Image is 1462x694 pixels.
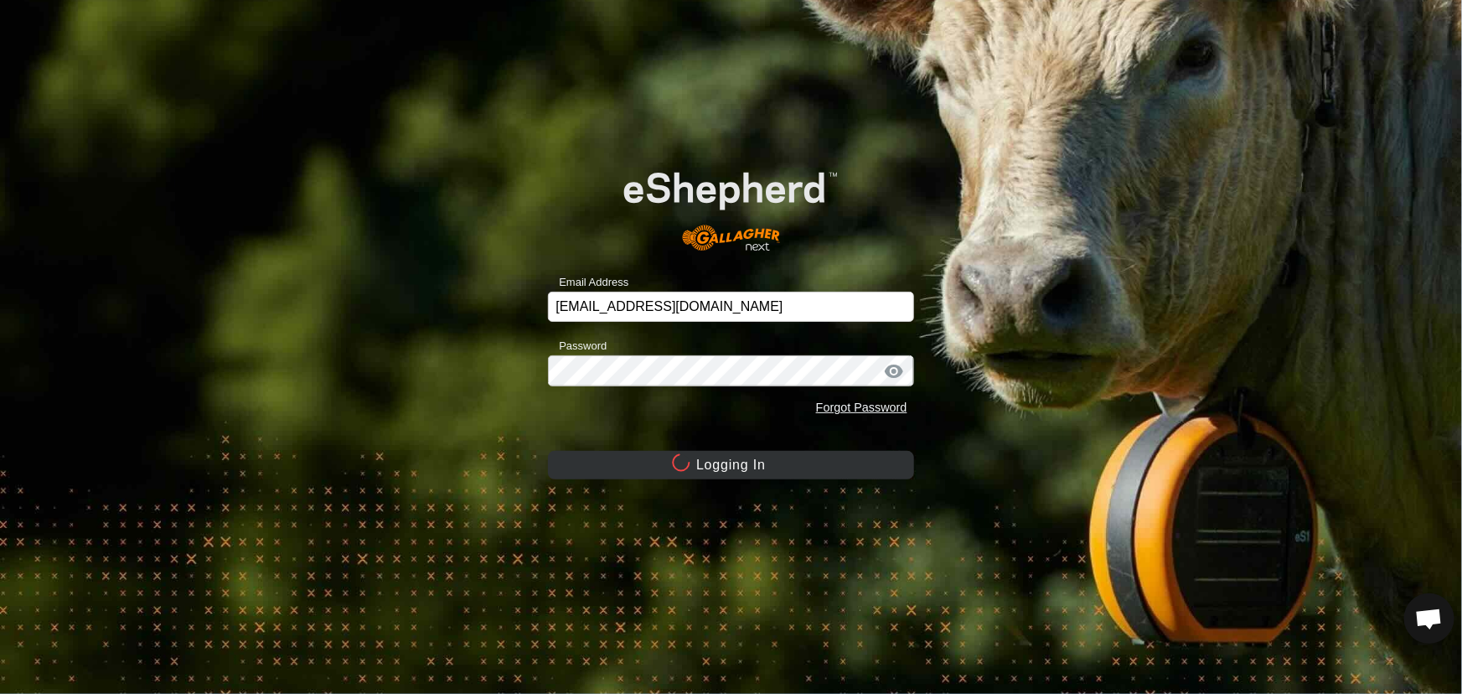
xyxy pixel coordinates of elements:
[816,401,907,414] a: Forgot Password
[548,274,628,291] label: Email Address
[548,451,913,479] button: Logging In
[1404,593,1454,644] div: Open chat
[548,292,913,322] input: Email Address
[585,142,877,267] img: E-shepherd Logo
[548,338,607,355] label: Password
